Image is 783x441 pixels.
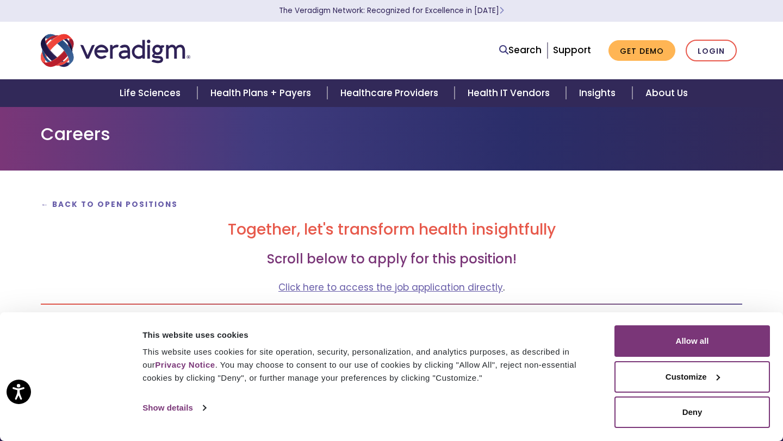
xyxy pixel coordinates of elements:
[197,79,327,107] a: Health Plans + Payers
[278,281,503,294] a: Click here to access the job application directly
[41,124,742,144] h1: Careers
[632,79,701,107] a: About Us
[614,325,770,357] button: Allow all
[142,329,602,342] div: This website uses cookies
[499,43,542,58] a: Search
[279,5,504,16] a: The Veradigm Network: Recognized for Excellence in [DATE]Learn More
[686,40,737,62] a: Login
[327,79,455,107] a: Healthcare Providers
[41,251,742,267] h3: Scroll below to apply for this position!
[41,220,742,239] h2: Together, let's transform health insightfully
[41,199,178,210] a: ← Back to Open Positions
[608,40,675,61] a: Get Demo
[574,374,770,428] iframe: Drift Chat Widget
[142,400,206,416] a: Show details
[41,33,190,68] img: Veradigm logo
[566,79,632,107] a: Insights
[499,5,504,16] span: Learn More
[142,345,602,385] div: This website uses cookies for site operation, security, personalization, and analytics purposes, ...
[553,43,591,56] a: Support
[107,79,197,107] a: Life Sciences
[155,360,215,369] a: Privacy Notice
[41,280,742,295] p: .
[614,361,770,393] button: Customize
[455,79,566,107] a: Health IT Vendors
